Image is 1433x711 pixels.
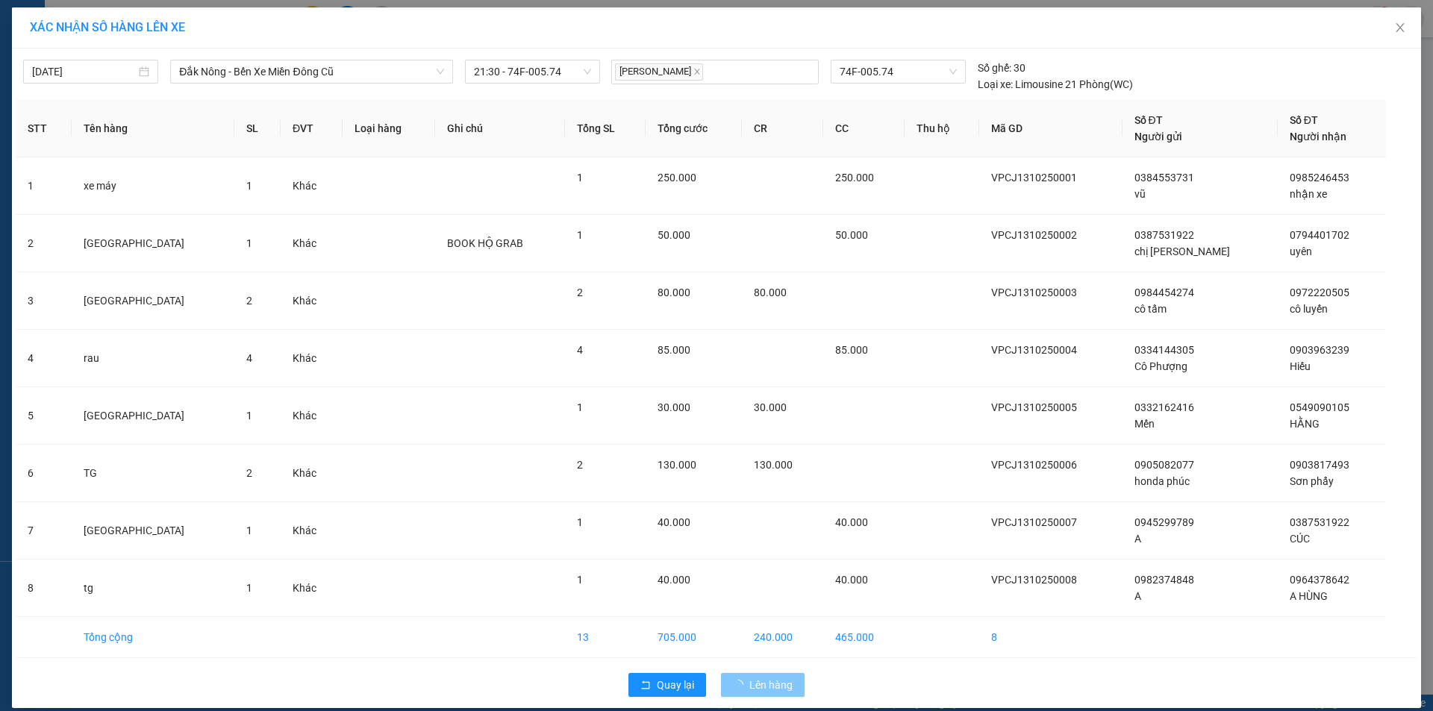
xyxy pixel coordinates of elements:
[1134,574,1194,586] span: 0982374848
[246,352,252,364] span: 4
[978,60,1025,76] div: 30
[281,100,343,157] th: ĐVT
[835,574,868,586] span: 40.000
[991,574,1077,586] span: VPCJ1310250008
[1134,286,1194,298] span: 0984454274
[16,330,72,387] td: 4
[658,172,696,184] span: 250.000
[281,215,343,272] td: Khác
[978,76,1013,93] span: Loại xe:
[1290,401,1349,413] span: 0549090105
[30,20,185,34] span: XÁC NHẬN SỐ HÀNG LÊN XE
[615,63,703,81] span: [PERSON_NAME]
[628,673,706,697] button: rollbackQuay lại
[754,286,787,298] span: 80.000
[1290,303,1328,315] span: cô luyến
[754,401,787,413] span: 30.000
[577,172,583,184] span: 1
[1394,22,1406,34] span: close
[1134,418,1155,430] span: Mến
[1290,286,1349,298] span: 0972220505
[1134,188,1146,200] span: vũ
[721,673,805,697] button: Lên hàng
[343,100,435,157] th: Loại hàng
[1290,516,1349,528] span: 0387531922
[577,459,583,471] span: 2
[991,286,1077,298] span: VPCJ1310250003
[693,68,701,75] span: close
[1134,533,1141,545] span: A
[13,48,117,69] div: 0905082077
[281,445,343,502] td: Khác
[72,387,234,445] td: [GEOGRAPHIC_DATA]
[16,215,72,272] td: 2
[16,272,72,330] td: 3
[991,344,1077,356] span: VPCJ1310250004
[1290,574,1349,586] span: 0964378642
[979,100,1122,157] th: Mã GD
[1134,459,1194,471] span: 0905082077
[246,582,252,594] span: 1
[1290,229,1349,241] span: 0794401702
[835,516,868,528] span: 40.000
[72,157,234,215] td: xe máy
[281,560,343,617] td: Khác
[246,524,252,536] span: 1
[72,617,234,658] td: Tổng cộng
[835,172,874,184] span: 250.000
[246,467,252,479] span: 2
[16,502,72,560] td: 7
[749,677,793,693] span: Lên hàng
[72,100,234,157] th: Tên hàng
[1290,459,1349,471] span: 0903817493
[978,60,1011,76] span: Số ghế:
[72,215,234,272] td: [GEOGRAPHIC_DATA]
[246,410,252,422] span: 1
[823,100,905,157] th: CC
[565,617,646,658] td: 13
[754,459,793,471] span: 130.000
[1134,245,1230,257] span: chị [PERSON_NAME]
[72,560,234,617] td: tg
[72,502,234,560] td: [GEOGRAPHIC_DATA]
[1134,344,1194,356] span: 0334144305
[991,229,1077,241] span: VPCJ1310250002
[1134,303,1167,315] span: cô tấm
[577,401,583,413] span: 1
[246,237,252,249] span: 1
[658,401,690,413] span: 30.000
[991,401,1077,413] span: VPCJ1310250005
[577,516,583,528] span: 1
[16,387,72,445] td: 5
[835,229,868,241] span: 50.000
[13,13,117,31] div: VP Cư Jút
[577,344,583,356] span: 4
[474,60,591,83] span: 21:30 - 74F-005.74
[905,100,979,157] th: Thu hộ
[658,286,690,298] span: 80.000
[16,157,72,215] td: 1
[281,157,343,215] td: Khác
[1290,245,1312,257] span: uyên
[991,172,1077,184] span: VPCJ1310250001
[991,459,1077,471] span: VPCJ1310250006
[646,100,742,157] th: Tổng cước
[11,96,64,112] span: Cước rồi :
[658,459,696,471] span: 130.000
[128,14,163,30] span: Nhận:
[32,63,136,80] input: 13/10/2025
[1290,590,1328,602] span: A HÙNG
[72,272,234,330] td: [GEOGRAPHIC_DATA]
[658,344,690,356] span: 85.000
[128,66,279,87] div: 0903817493
[234,100,281,157] th: SL
[1134,590,1141,602] span: A
[16,100,72,157] th: STT
[436,67,445,76] span: down
[11,96,119,130] div: 130.000
[72,330,234,387] td: rau
[1290,172,1349,184] span: 0985246453
[281,272,343,330] td: Khác
[657,677,694,693] span: Quay lại
[1134,401,1194,413] span: 0332162416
